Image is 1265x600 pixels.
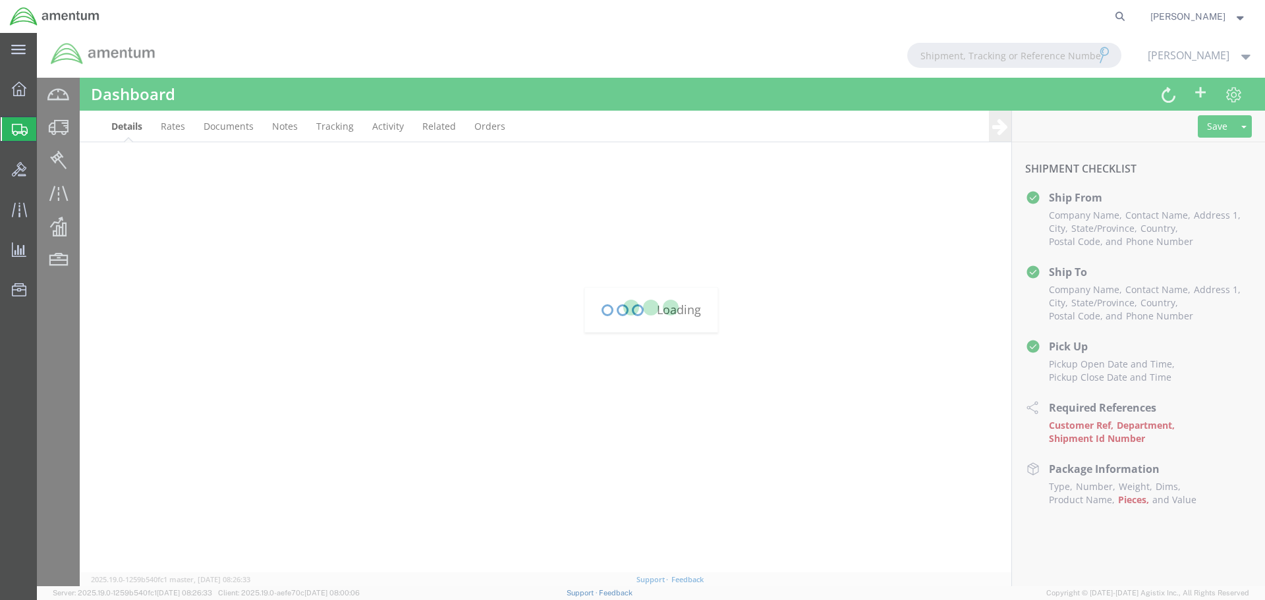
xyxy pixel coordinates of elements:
span: Copyright © [DATE]-[DATE] Agistix Inc., All Rights Reserved [1046,587,1249,599]
span: Server: 2025.19.0-1259b540fc1 [53,589,212,597]
span: [DATE] 08:26:33 [157,589,212,597]
a: Support [567,589,600,597]
img: logo [9,7,100,26]
span: Client: 2025.19.0-aefe70c [218,589,360,597]
a: Feedback [599,589,632,597]
button: [PERSON_NAME] [1150,9,1247,24]
span: Steven Alcott [1150,9,1225,24]
span: [DATE] 08:00:06 [304,589,360,597]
